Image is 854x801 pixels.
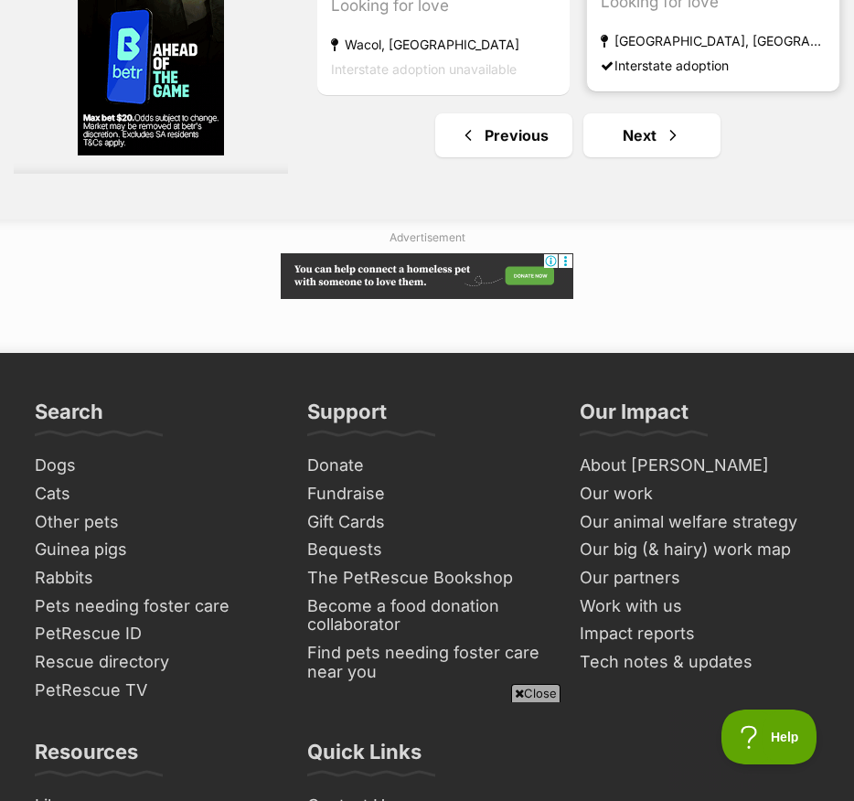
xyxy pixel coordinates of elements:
nav: Pagination [315,113,840,157]
a: Tech notes & updates [572,648,827,677]
iframe: Advertisement [94,710,760,792]
a: Fundraise [300,480,554,508]
a: Our work [572,480,827,508]
a: PetRescue TV [27,677,282,705]
a: Work with us [572,593,827,621]
h3: Resources [35,739,138,775]
a: Rabbits [27,564,282,593]
a: Other pets [27,508,282,537]
a: Bequests [300,536,554,564]
h3: Our Impact [580,399,689,435]
a: Impact reports [572,620,827,648]
a: Gift Cards [300,508,554,537]
a: PetRescue ID [27,620,282,648]
h3: Support [307,399,387,435]
a: Guinea pigs [27,536,282,564]
a: The PetRescue Bookshop [300,564,554,593]
strong: [GEOGRAPHIC_DATA], [GEOGRAPHIC_DATA] [601,28,826,53]
iframe: Help Scout Beacon - Open [721,710,817,764]
a: Our partners [572,564,827,593]
h3: Search [35,399,103,435]
a: Our big (& hairy) work map [572,536,827,564]
a: Cats [27,480,282,508]
a: Our animal welfare strategy [572,508,827,537]
a: Donate [300,452,554,480]
span: Close [511,684,560,702]
a: Become a food donation collaborator [300,593,554,639]
a: Pets needing foster care [27,593,282,621]
span: Interstate adoption unavailable [331,61,517,77]
iframe: Advertisement [281,253,573,299]
a: Find pets needing foster care near you [300,639,554,686]
a: Previous page [435,113,572,157]
a: Dogs [27,452,282,480]
strong: Wacol, [GEOGRAPHIC_DATA] [331,32,556,57]
a: About [PERSON_NAME] [572,452,827,480]
a: Rescue directory [27,648,282,677]
a: Next page [583,113,721,157]
div: Interstate adoption [601,53,826,78]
